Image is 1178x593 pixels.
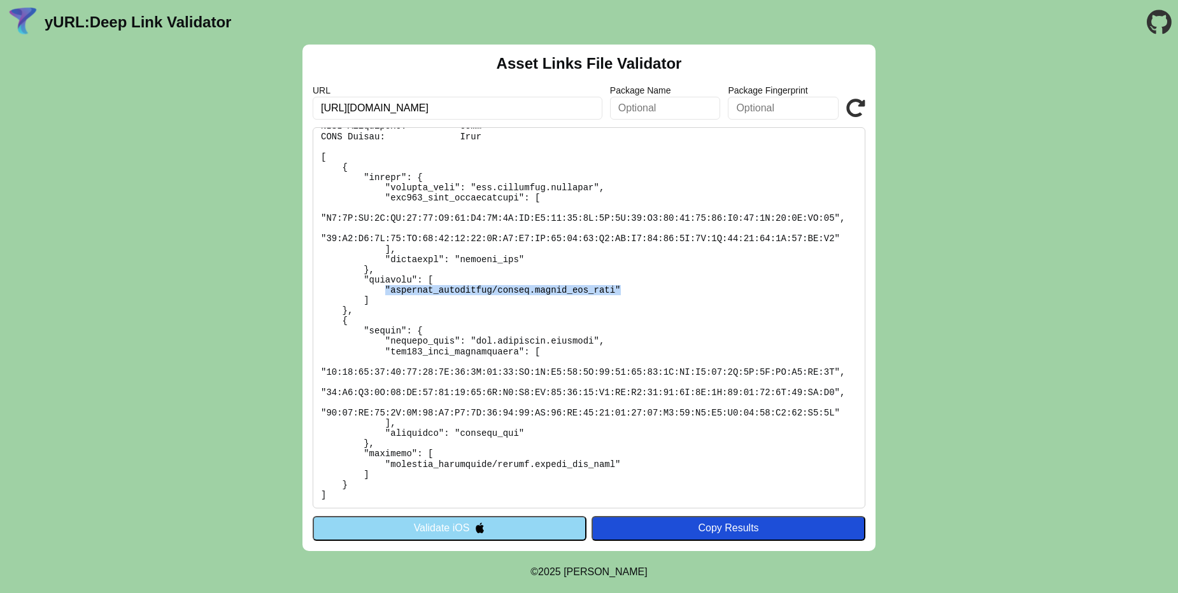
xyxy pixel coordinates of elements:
a: yURL:Deep Link Validator [45,13,231,31]
label: URL [313,85,602,95]
div: Copy Results [598,522,859,534]
label: Package Name [610,85,721,95]
span: 2025 [538,566,561,577]
button: Copy Results [592,516,865,540]
img: yURL Logo [6,6,39,39]
footer: © [530,551,647,593]
button: Validate iOS [313,516,586,540]
label: Package Fingerprint [728,85,839,95]
input: Optional [610,97,721,120]
img: appleIcon.svg [474,522,485,533]
pre: Lorem ipsu do: sitam://con.adipiscin.el/.sedd-eiusm/temporinci.utla Et Dolorema: Aliq Enimadm-ven... [313,127,865,508]
a: Michael Ibragimchayev's Personal Site [564,566,648,577]
input: Required [313,97,602,120]
input: Optional [728,97,839,120]
h2: Asset Links File Validator [497,55,682,73]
